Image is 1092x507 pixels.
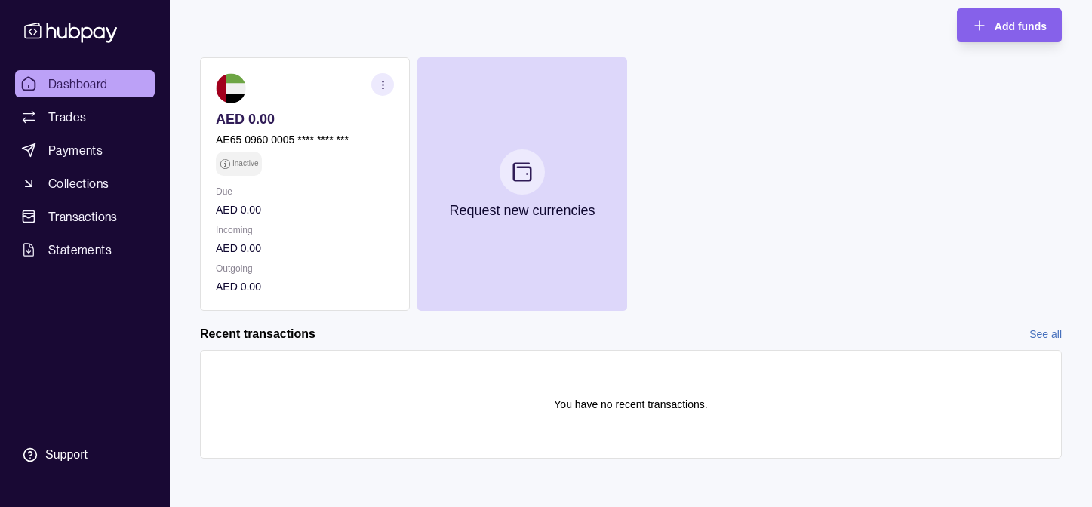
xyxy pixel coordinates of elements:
[48,75,108,93] span: Dashboard
[216,73,246,103] img: ae
[15,70,155,97] a: Dashboard
[48,241,112,259] span: Statements
[216,260,394,277] p: Outgoing
[449,202,595,219] p: Request new currencies
[417,57,627,311] button: Request new currencies
[15,170,155,197] a: Collections
[216,278,394,295] p: AED 0.00
[48,108,86,126] span: Trades
[48,174,109,192] span: Collections
[15,439,155,471] a: Support
[45,447,88,463] div: Support
[995,20,1047,32] span: Add funds
[216,240,394,257] p: AED 0.00
[554,396,707,413] p: You have no recent transactions.
[216,222,394,238] p: Incoming
[232,155,258,172] p: Inactive
[200,326,315,343] h2: Recent transactions
[48,141,103,159] span: Payments
[15,236,155,263] a: Statements
[15,137,155,164] a: Payments
[957,8,1062,42] button: Add funds
[216,111,394,128] p: AED 0.00
[48,207,118,226] span: Transactions
[15,103,155,131] a: Trades
[15,203,155,230] a: Transactions
[1029,326,1062,343] a: See all
[216,183,394,200] p: Due
[216,201,394,218] p: AED 0.00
